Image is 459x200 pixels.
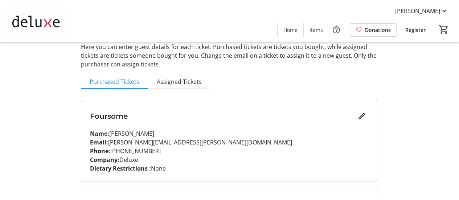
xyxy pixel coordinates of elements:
[350,23,397,37] a: Donations
[405,26,426,34] span: Register
[90,138,369,147] p: [PERSON_NAME][EMAIL_ADDRESS][PERSON_NAME][DOMAIN_NAME]
[389,5,455,17] button: [PERSON_NAME]
[395,7,440,15] span: [PERSON_NAME]
[90,79,139,85] span: Purchased Tickets
[304,23,329,37] a: Items
[310,26,323,34] span: Items
[437,23,450,36] button: Cart
[283,26,298,34] span: Home
[90,156,119,164] strong: Company:
[329,23,344,37] button: Help
[90,164,369,173] p: None
[90,130,109,138] strong: Name:
[90,138,108,146] strong: Email:
[90,155,369,164] p: Deluxe
[90,129,369,138] p: [PERSON_NAME]
[90,147,369,155] p: [PHONE_NUMBER]
[81,42,378,69] p: Here you can enter guest details for each ticket. Purchased tickets are tickets you bought, while...
[355,109,369,123] button: Edit
[90,111,355,122] h3: Foursome
[365,26,391,34] span: Donations
[399,23,431,37] a: Register
[278,23,303,37] a: Home
[90,164,151,172] strong: Dietary Restrictions :
[4,3,69,39] img: Deluxe Corporation 's Logo
[157,79,202,85] span: Assigned Tickets
[90,147,110,155] strong: Phone:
